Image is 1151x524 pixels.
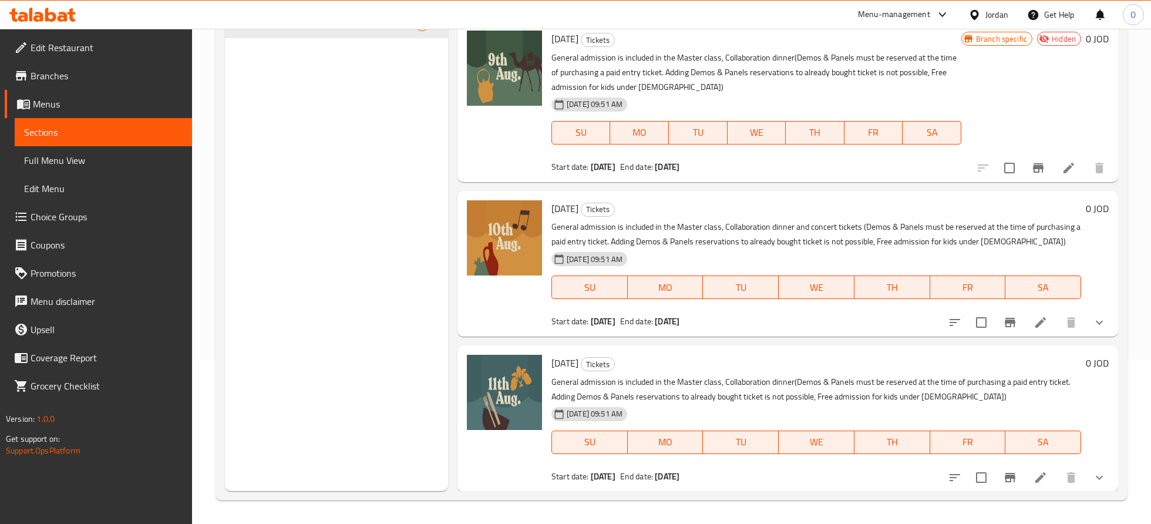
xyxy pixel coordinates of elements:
[669,121,728,145] button: TU
[36,411,55,426] span: 1.0.0
[1086,31,1109,47] h6: 0 JOD
[969,310,994,335] span: Select to update
[24,153,183,167] span: Full Menu View
[1057,308,1085,337] button: delete
[941,463,969,492] button: sort-choices
[591,469,615,484] b: [DATE]
[31,351,183,365] span: Coverage Report
[907,124,957,141] span: SA
[5,203,192,231] a: Choice Groups
[703,431,779,454] button: TU
[620,469,653,484] span: End date:
[551,314,589,329] span: Start date:
[935,279,1001,296] span: FR
[1086,200,1109,217] h6: 0 JOD
[615,124,664,141] span: MO
[930,276,1006,299] button: FR
[31,69,183,83] span: Branches
[655,159,679,174] b: [DATE]
[703,276,779,299] button: TU
[551,51,961,95] p: General admission is included in the Master class, Collaboration dinner(Demos & Panels must be re...
[5,231,192,259] a: Coupons
[551,159,589,174] span: Start date:
[1005,431,1081,454] button: SA
[985,8,1008,21] div: Jordan
[1130,8,1136,21] span: O
[562,254,627,265] span: [DATE] 09:51 AM
[551,121,610,145] button: SU
[1085,308,1113,337] button: show more
[31,323,183,337] span: Upsell
[971,33,1032,45] span: Branch specific
[31,266,183,280] span: Promotions
[783,434,850,451] span: WE
[1085,463,1113,492] button: show more
[581,33,614,47] span: Tickets
[628,276,704,299] button: MO
[551,276,628,299] button: SU
[15,174,192,203] a: Edit Menu
[674,124,723,141] span: TU
[581,203,614,216] span: Tickets
[632,434,699,451] span: MO
[591,159,615,174] b: [DATE]
[1034,315,1048,330] a: Edit menu item
[551,375,1081,404] p: General admission is included in the Master class, Collaboration dinner(Demos & Panels must be re...
[1085,154,1113,182] button: delete
[620,159,653,174] span: End date:
[1047,33,1081,45] span: Hidden
[858,8,930,22] div: Menu-management
[941,308,969,337] button: sort-choices
[24,125,183,139] span: Sections
[5,287,192,315] a: Menu disclaimer
[1057,463,1085,492] button: delete
[33,97,183,111] span: Menus
[467,355,542,430] img: 11th Aug
[467,200,542,276] img: 10th Aug
[1005,276,1081,299] button: SA
[31,41,183,55] span: Edit Restaurant
[6,443,80,458] a: Support.OpsPlatform
[5,372,192,400] a: Grocery Checklist
[551,200,578,217] span: [DATE]
[551,220,1081,249] p: General admission is included in the Master class, Collaboration dinner and concert tickets (Demo...
[655,314,679,329] b: [DATE]
[5,315,192,344] a: Upsell
[1034,471,1048,485] a: Edit menu item
[783,279,850,296] span: WE
[24,182,183,196] span: Edit Menu
[854,431,930,454] button: TH
[5,344,192,372] a: Coverage Report
[779,431,854,454] button: WE
[859,434,925,451] span: TH
[732,124,782,141] span: WE
[467,31,542,106] img: 9th Aug
[632,279,699,296] span: MO
[581,33,615,47] div: Tickets
[1092,471,1106,485] svg: Show Choices
[6,411,35,426] span: Version:
[655,469,679,484] b: [DATE]
[996,463,1024,492] button: Branch-specific-item
[1062,161,1076,175] a: Edit menu item
[844,121,903,145] button: FR
[31,210,183,224] span: Choice Groups
[551,469,589,484] span: Start date:
[779,276,854,299] button: WE
[6,431,60,446] span: Get support on:
[1010,434,1076,451] span: SA
[581,357,615,371] div: Tickets
[5,259,192,287] a: Promotions
[15,146,192,174] a: Full Menu View
[5,90,192,118] a: Menus
[15,118,192,146] a: Sections
[31,238,183,252] span: Coupons
[551,431,628,454] button: SU
[1092,315,1106,330] svg: Show Choices
[5,33,192,62] a: Edit Restaurant
[935,434,1001,451] span: FR
[854,276,930,299] button: TH
[708,279,774,296] span: TU
[581,358,614,371] span: Tickets
[930,431,1006,454] button: FR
